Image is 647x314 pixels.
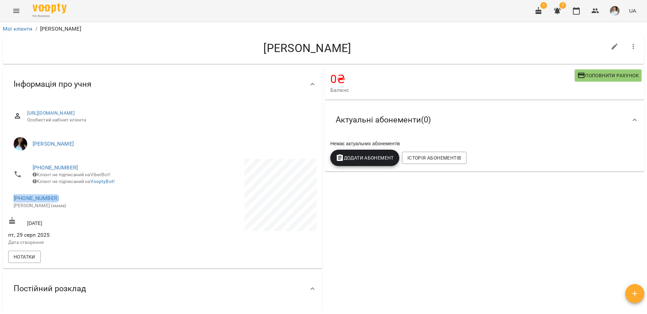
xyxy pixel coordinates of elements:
div: Актуальні абонементи(0) [325,102,644,137]
span: UA [629,7,636,14]
a: VooptyBot [90,179,113,184]
h4: 0 ₴ [330,72,575,86]
span: 1 [540,2,547,9]
li: / [35,25,37,33]
a: [PHONE_NUMBER] [33,164,78,171]
div: [DATE] [7,215,162,228]
img: Voopty Logo [33,3,67,13]
span: Поповнити рахунок [577,71,639,80]
button: Додати Абонемент [330,150,399,166]
h4: [PERSON_NAME] [8,41,607,55]
button: Поповнити рахунок [575,69,642,82]
button: Історія абонементів [402,152,467,164]
button: UA [626,4,639,17]
span: Особистий кабінет клієнта [27,117,311,123]
div: Немає актуальних абонементів [329,139,640,148]
span: Нотатки [14,253,35,261]
span: Додати Абонемент [336,154,394,162]
a: [PERSON_NAME] [33,141,74,147]
span: Клієнт не підписаний на ViberBot! [33,172,110,177]
span: Інформація про учня [14,79,91,89]
button: Нотатки [8,251,41,263]
a: [URL][DOMAIN_NAME] [27,110,75,116]
a: Мої клієнти [3,26,33,32]
span: Постійний розклад [14,283,86,294]
p: Дата створення [8,239,161,246]
button: Menu [8,3,24,19]
span: Історія абонементів [407,154,461,162]
span: For Business [33,14,67,18]
span: Актуальні абонементи ( 0 ) [336,115,431,125]
span: Баланс [330,86,575,94]
span: Клієнт не підписаний на ! [33,179,115,184]
img: Василевська Анастасія Михайлівна [14,137,27,151]
p: [PERSON_NAME] [40,25,81,33]
a: [PHONE_NUMBER] [14,195,59,201]
div: Інформація про учня [3,67,322,102]
p: [PERSON_NAME] (мама) [14,202,156,209]
nav: breadcrumb [3,25,644,33]
div: Постійний розклад [3,271,322,306]
span: пт, 29 серп 2025 [8,231,161,239]
img: 06122fbd42512233cf3643b7d2b9a058.jpg [610,6,619,16]
span: 7 [559,2,566,9]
